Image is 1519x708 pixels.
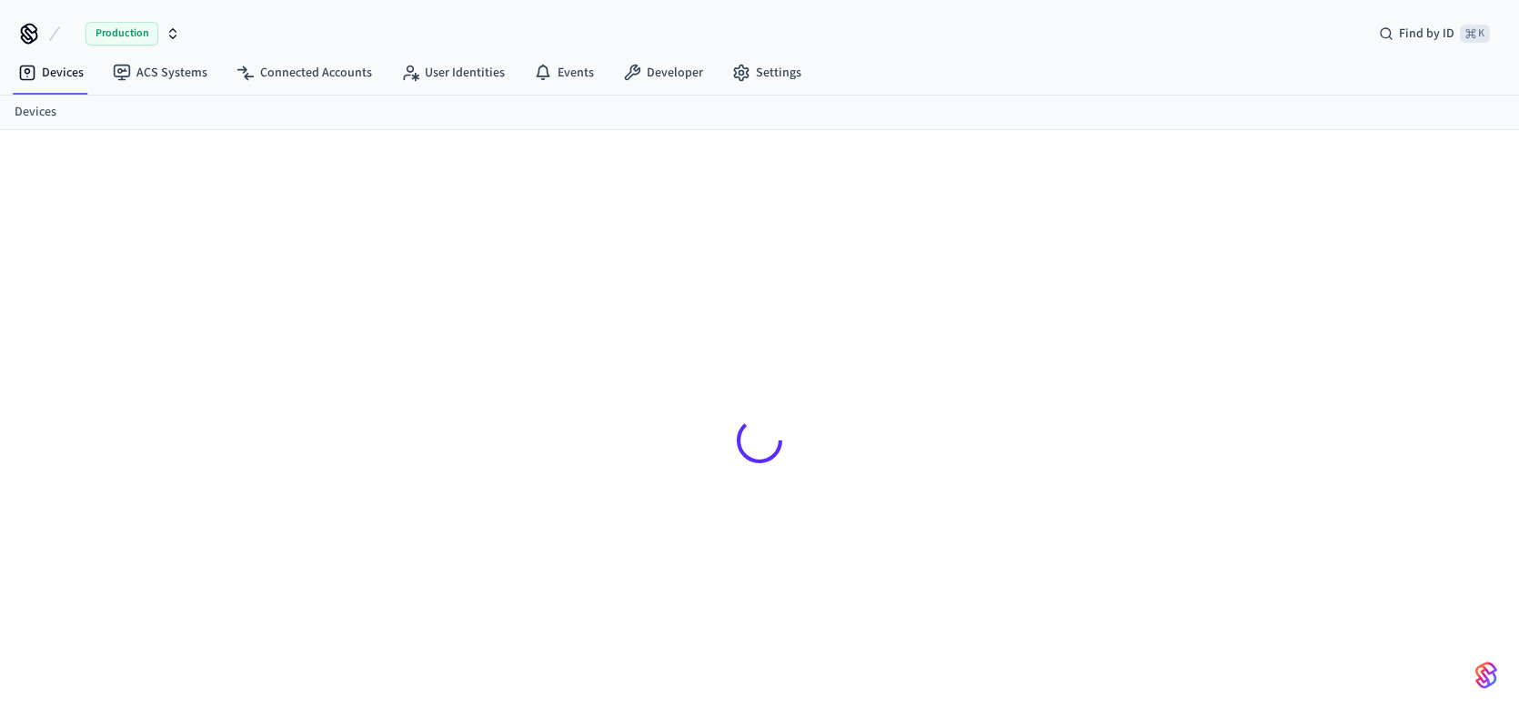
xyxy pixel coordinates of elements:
[718,56,816,89] a: Settings
[1364,17,1504,50] div: Find by ID⌘ K
[15,103,56,122] a: Devices
[387,56,519,89] a: User Identities
[1475,661,1497,690] img: SeamLogoGradient.69752ec5.svg
[86,22,158,46] span: Production
[4,56,98,89] a: Devices
[1460,25,1490,43] span: ⌘ K
[222,56,387,89] a: Connected Accounts
[519,56,609,89] a: Events
[1399,25,1454,43] span: Find by ID
[98,56,222,89] a: ACS Systems
[609,56,718,89] a: Developer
